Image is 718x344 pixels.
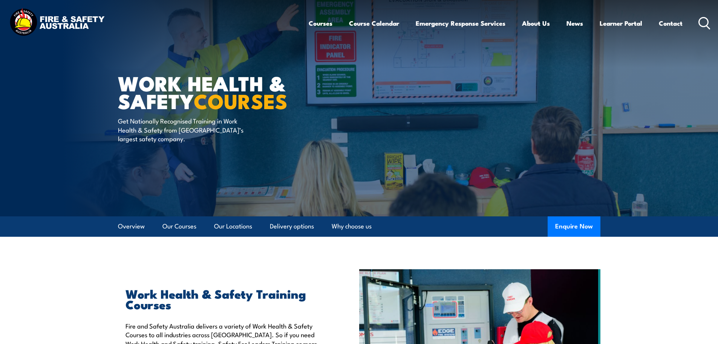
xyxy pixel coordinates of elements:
a: Our Courses [162,216,196,236]
a: About Us [522,13,550,33]
a: Learner Portal [600,13,642,33]
a: Emergency Response Services [416,13,505,33]
a: Contact [659,13,683,33]
p: Get Nationally Recognised Training in Work Health & Safety from [GEOGRAPHIC_DATA]’s largest safet... [118,116,256,143]
a: Why choose us [332,216,372,236]
a: Delivery options [270,216,314,236]
button: Enquire Now [548,216,600,237]
a: Overview [118,216,145,236]
a: Courses [309,13,332,33]
a: Our Locations [214,216,252,236]
h2: Work Health & Safety Training Courses [126,288,325,309]
strong: COURSES [194,85,288,116]
a: News [566,13,583,33]
h1: Work Health & Safety [118,74,304,109]
a: Course Calendar [349,13,399,33]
